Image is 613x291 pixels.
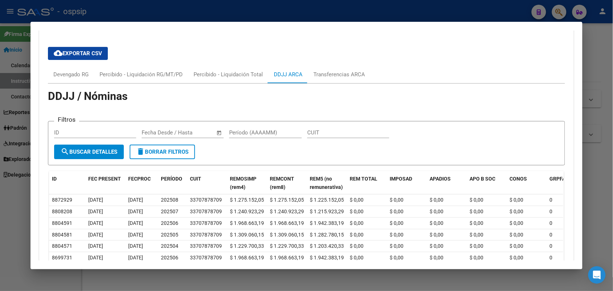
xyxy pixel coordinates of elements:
span: $ 0,00 [510,255,523,260]
div: 33707878709 [190,231,222,239]
span: $ 0,00 [470,255,483,260]
span: 202505 [161,232,178,238]
div: 33707878709 [190,219,222,227]
span: $ 1.229.700,33 [270,243,304,249]
datatable-header-cell: GRPFAM [547,171,579,195]
span: 8804581 [52,232,72,238]
span: 8872929 [52,197,72,203]
span: $ 0,00 [470,243,483,249]
span: Borrar Filtros [136,149,188,155]
h3: Filtros [54,116,79,124]
span: $ 0,00 [390,243,403,249]
datatable-header-cell: APADIOS [427,171,467,195]
span: CUIT [190,176,201,182]
div: Percibido - Liquidación RG/MT/PD [100,70,183,78]
span: $ 0,00 [510,243,523,249]
span: $ 0,00 [430,220,443,226]
span: $ 1.229.700,33 [230,243,264,249]
div: 33707878709 [190,207,222,216]
span: $ 0,00 [430,209,443,214]
span: $ 1.942.383,19 [310,220,344,226]
span: $ 1.275.152,05 [270,197,304,203]
span: [DATE] [128,209,143,214]
span: $ 1.309.060,15 [270,232,304,238]
span: $ 1.282.780,15 [310,232,344,238]
div: Devengado RG [53,70,89,78]
span: 8804591 [52,220,72,226]
datatable-header-cell: ID [49,171,85,195]
span: REMCONT (rem8) [270,176,294,190]
span: REM TOTAL [350,176,377,182]
input: Fecha inicio [142,129,171,136]
span: $ 1.215.923,29 [310,209,344,214]
div: Percibido - Liquidación Total [194,70,263,78]
span: $ 1.225.152,05 [310,197,344,203]
datatable-header-cell: PERÍODO [158,171,187,195]
span: CONOS [510,176,527,182]
span: 202506 [161,220,178,226]
span: $ 1.240.923,29 [230,209,264,214]
span: PERÍODO [161,176,182,182]
span: [DATE] [128,255,143,260]
span: $ 0,00 [510,197,523,203]
span: $ 0,00 [350,220,364,226]
span: $ 0,00 [350,255,364,260]
span: $ 1.968.663,19 [230,255,264,260]
span: $ 1.968.663,19 [270,220,304,226]
span: $ 1.968.663,19 [230,220,264,226]
datatable-header-cell: FEC PRESENT [85,171,125,195]
mat-icon: search [61,147,69,156]
span: $ 1.968.663,19 [270,255,304,260]
div: DDJJ ARCA [274,70,303,78]
span: DDJJ / Nóminas [48,90,127,102]
span: ID [52,176,57,182]
mat-icon: cloud_download [54,49,62,57]
input: Fecha fin [178,129,213,136]
div: Transferencias ARCA [313,70,365,78]
span: 0 [549,220,552,226]
datatable-header-cell: CONOS [507,171,547,195]
span: $ 0,00 [390,209,403,214]
span: $ 0,00 [510,220,523,226]
span: 8804571 [52,243,72,249]
span: [DATE] [88,232,103,238]
span: $ 0,00 [430,232,443,238]
span: $ 0,00 [470,209,483,214]
datatable-header-cell: FECPROC [125,171,158,195]
span: [DATE] [128,243,143,249]
span: REMOSIMP (rem4) [230,176,256,190]
span: $ 0,00 [470,232,483,238]
span: $ 0,00 [350,232,364,238]
span: [DATE] [128,197,143,203]
span: $ 0,00 [430,243,443,249]
datatable-header-cell: REM TOTAL [347,171,387,195]
datatable-header-cell: REM5 (no remunerativa) [307,171,347,195]
span: 0 [549,197,552,203]
span: 8699731 [52,255,72,260]
span: 0 [549,243,552,249]
span: FECPROC [128,176,151,182]
datatable-header-cell: CUIT [187,171,227,195]
span: [DATE] [88,243,103,249]
span: $ 0,00 [350,209,364,214]
span: REM5 (no remunerativa) [310,176,343,190]
span: 202504 [161,243,178,249]
mat-icon: delete [136,147,145,156]
span: APO B SOC [470,176,495,182]
span: $ 0,00 [430,255,443,260]
span: 0 [549,232,552,238]
span: GRPFAM [549,176,570,182]
button: Open calendar [215,129,223,137]
span: $ 1.309.060,15 [230,232,264,238]
span: $ 0,00 [510,232,523,238]
datatable-header-cell: REMCONT (rem8) [267,171,307,195]
span: [DATE] [128,232,143,238]
span: $ 1.203.420,33 [310,243,344,249]
span: $ 0,00 [470,197,483,203]
span: $ 0,00 [390,232,403,238]
span: IMPOSAD [390,176,412,182]
span: Buscar Detalles [61,149,117,155]
datatable-header-cell: REMOSIMP (rem4) [227,171,267,195]
span: $ 0,00 [350,197,364,203]
span: Exportar CSV [54,50,102,57]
